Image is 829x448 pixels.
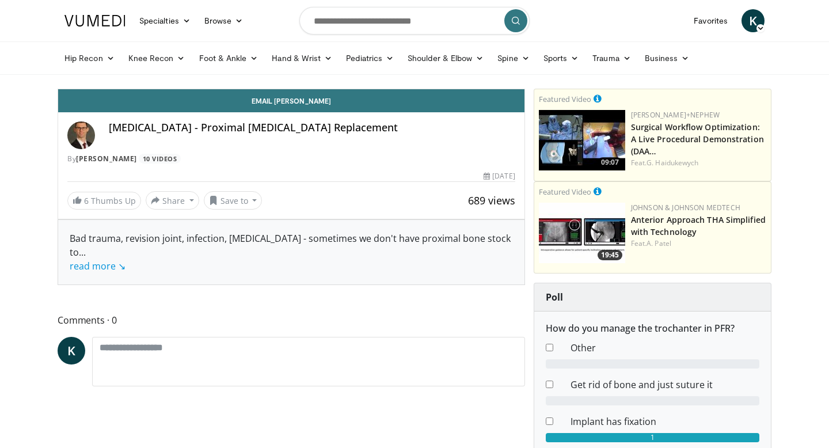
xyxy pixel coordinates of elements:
span: 09:07 [598,157,622,168]
div: [DATE] [484,171,515,181]
a: Hand & Wrist [265,47,339,70]
a: A. Patel [647,238,671,248]
a: Johnson & Johnson MedTech [631,203,740,212]
a: Foot & Ankle [192,47,265,70]
div: By [67,154,515,164]
img: bcfc90b5-8c69-4b20-afee-af4c0acaf118.150x105_q85_crop-smart_upscale.jpg [539,110,625,170]
dd: Get rid of bone and just suture it [562,378,768,392]
a: Sports [537,47,586,70]
a: Knee Recon [121,47,192,70]
dd: Other [562,341,768,355]
a: Pediatrics [339,47,401,70]
a: Email [PERSON_NAME] [58,89,524,112]
a: 10 Videos [139,154,181,164]
a: [PERSON_NAME]+Nephew [631,110,720,120]
a: Trauma [585,47,638,70]
a: G. Haidukewych [647,158,698,168]
strong: Poll [546,291,563,303]
a: read more ↘ [70,260,126,272]
dd: Implant has fixation [562,415,768,428]
img: VuMedi Logo [64,15,126,26]
a: Anterior Approach THA Simplified with Technology [631,214,766,237]
a: K [58,337,85,365]
span: 689 views [468,193,515,207]
img: 06bb1c17-1231-4454-8f12-6191b0b3b81a.150x105_q85_crop-smart_upscale.jpg [539,203,625,263]
button: Share [146,191,199,210]
h6: How do you manage the trochanter in PFR? [546,323,759,334]
a: Favorites [687,9,735,32]
a: Spine [490,47,536,70]
button: Save to [204,191,263,210]
a: 6 Thumbs Up [67,192,141,210]
a: Specialties [132,9,197,32]
span: 19:45 [598,250,622,260]
h4: [MEDICAL_DATA] - Proximal [MEDICAL_DATA] Replacement [109,122,515,134]
small: Featured Video [539,187,591,197]
a: [PERSON_NAME] [76,154,137,164]
a: Shoulder & Elbow [401,47,490,70]
div: 1 [546,433,759,442]
a: Hip Recon [58,47,121,70]
span: 6 [84,195,89,206]
small: Featured Video [539,94,591,104]
div: Feat. [631,238,766,249]
span: Comments 0 [58,313,525,328]
a: Business [638,47,697,70]
img: Avatar [67,122,95,149]
a: 09:07 [539,110,625,170]
a: K [741,9,765,32]
div: Bad trauma, revision joint, infection, [MEDICAL_DATA] - sometimes we don't have proximal bone sto... [70,231,513,273]
a: Browse [197,9,250,32]
div: Feat. [631,158,766,168]
a: 19:45 [539,203,625,263]
a: Surgical Workflow Optimization: A Live Procedural Demonstration (DAA… [631,122,764,157]
input: Search topics, interventions [299,7,530,35]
